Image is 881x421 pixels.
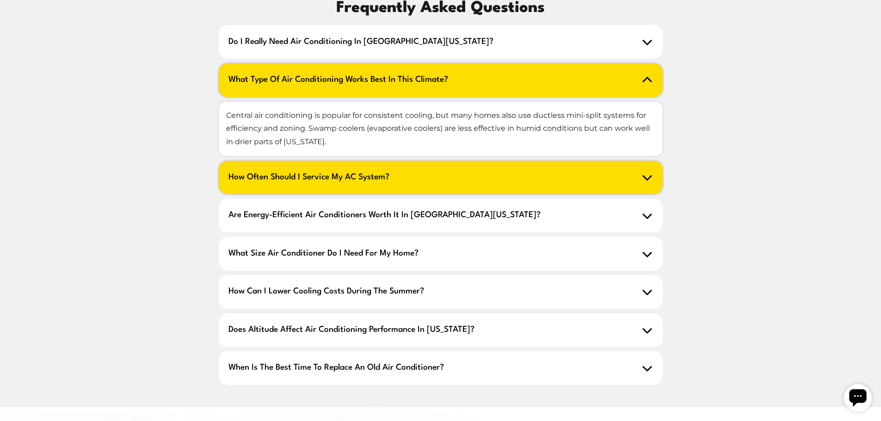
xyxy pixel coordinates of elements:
[219,237,663,271] span: What size air conditioner do I need for my home?
[219,161,663,195] span: How often should I service my AC system?
[219,25,663,59] span: Do I really need air conditioning in [GEOGRAPHIC_DATA][US_STATE]?
[219,313,663,347] span: Does altitude affect air conditioning performance in [US_STATE]?
[219,63,663,97] span: What type of air conditioning works best in this climate?
[4,4,31,31] div: Open chat widget
[219,199,663,232] span: Are energy-efficient air conditioners worth it in [GEOGRAPHIC_DATA][US_STATE]?
[219,351,663,385] span: When is the best time to replace an old air conditioner?
[219,102,663,156] p: Central air conditioning is popular for consistent cooling, but many homes also use ductless mini...
[219,275,663,309] span: How can I lower cooling costs during the summer?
